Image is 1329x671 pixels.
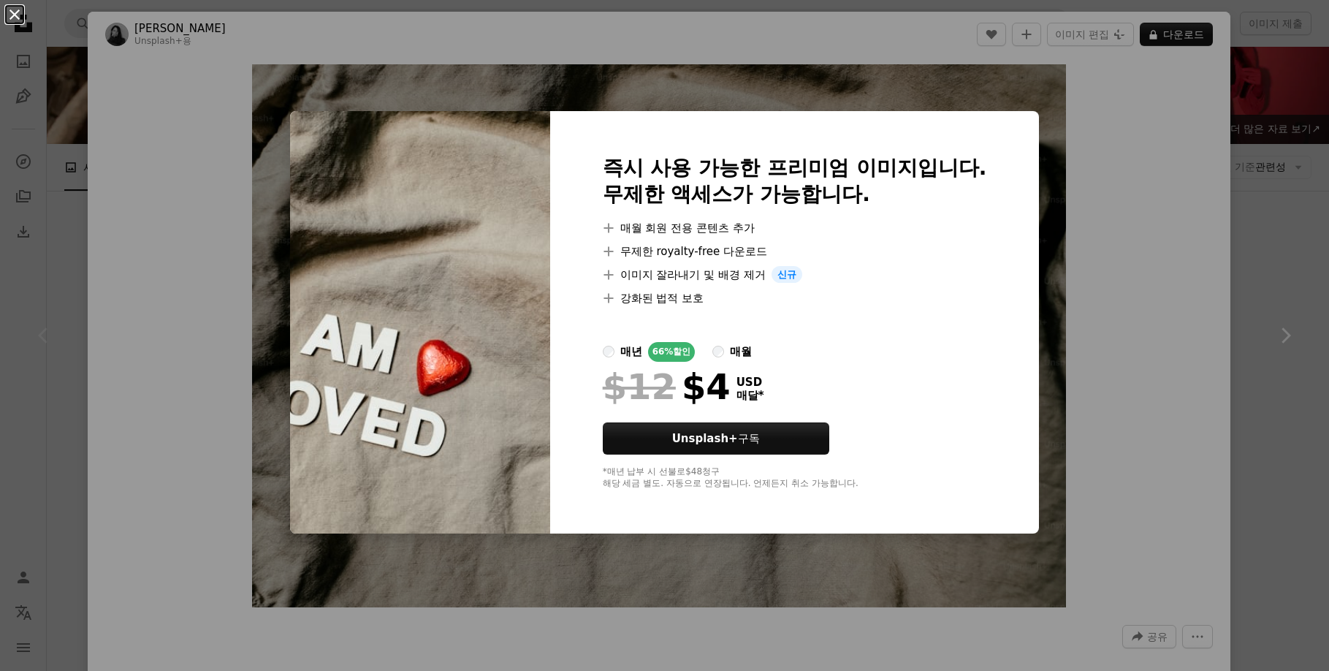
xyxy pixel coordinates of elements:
[712,346,724,357] input: 매월
[672,432,738,445] strong: Unsplash+
[730,343,752,360] div: 매월
[603,219,987,237] li: 매월 회원 전용 콘텐츠 추가
[290,111,550,534] img: premium_photo-1671599016211-6e8dc0013244
[603,368,731,406] div: $4
[603,243,987,260] li: 무제한 royalty-free 다운로드
[648,342,696,362] div: 66% 할인
[603,155,987,208] h2: 즉시 사용 가능한 프리미엄 이미지입니다. 무제한 액세스가 가능합니다.
[603,466,987,490] div: *매년 납부 시 선불로 $48 청구 해당 세금 별도. 자동으로 연장됩니다. 언제든지 취소 가능합니다.
[620,343,642,360] div: 매년
[603,289,987,307] li: 강화된 법적 보호
[603,368,676,406] span: $12
[603,266,987,284] li: 이미지 잘라내기 및 배경 제거
[603,346,614,357] input: 매년66%할인
[603,422,829,455] button: Unsplash+구독
[736,376,764,389] span: USD
[772,266,802,284] span: 신규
